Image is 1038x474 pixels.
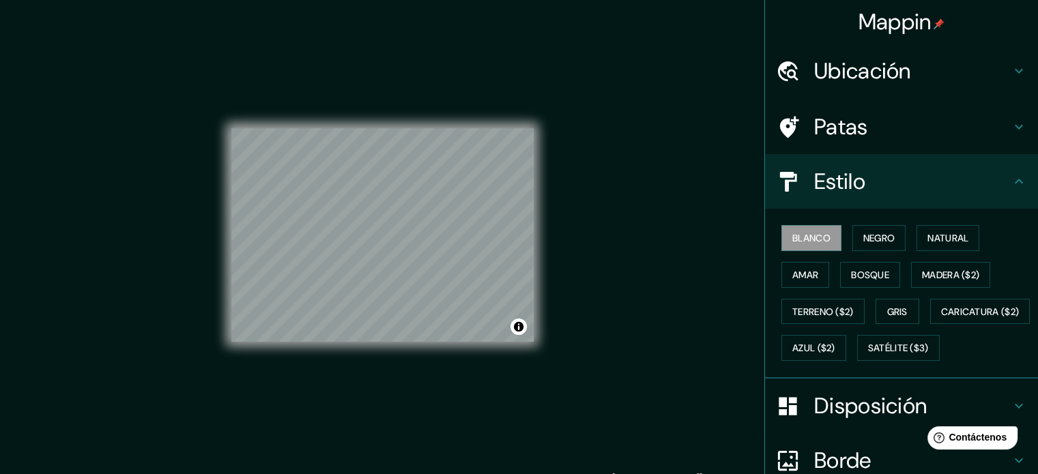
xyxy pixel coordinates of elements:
button: Negro [852,225,906,251]
button: Terreno ($2) [781,299,865,325]
div: Estilo [765,154,1038,209]
font: Disposición [814,391,927,420]
font: Terreno ($2) [792,306,854,318]
font: Estilo [814,167,865,196]
font: Amar [792,269,818,281]
font: Ubicación [814,57,911,85]
font: Patas [814,113,868,141]
font: Negro [863,232,895,244]
iframe: Lanzador de widgets de ayuda [917,421,1023,459]
div: Ubicación [765,44,1038,98]
font: Madera ($2) [922,269,979,281]
font: Bosque [851,269,889,281]
img: pin-icon.png [934,18,945,29]
font: Mappin [859,8,932,36]
button: Bosque [840,262,900,288]
button: Activar o desactivar atribución [510,319,527,335]
font: Gris [887,306,908,318]
button: Caricatura ($2) [930,299,1030,325]
button: Amar [781,262,829,288]
button: Natural [917,225,979,251]
font: Satélite ($3) [868,342,929,355]
button: Satélite ($3) [857,335,940,361]
button: Madera ($2) [911,262,990,288]
button: Blanco [781,225,841,251]
font: Azul ($2) [792,342,835,355]
font: Caricatura ($2) [941,306,1020,318]
div: Disposición [765,379,1038,433]
font: Natural [927,232,968,244]
font: Blanco [792,232,831,244]
canvas: Mapa [231,128,534,342]
button: Gris [876,299,919,325]
div: Patas [765,100,1038,154]
button: Azul ($2) [781,335,846,361]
